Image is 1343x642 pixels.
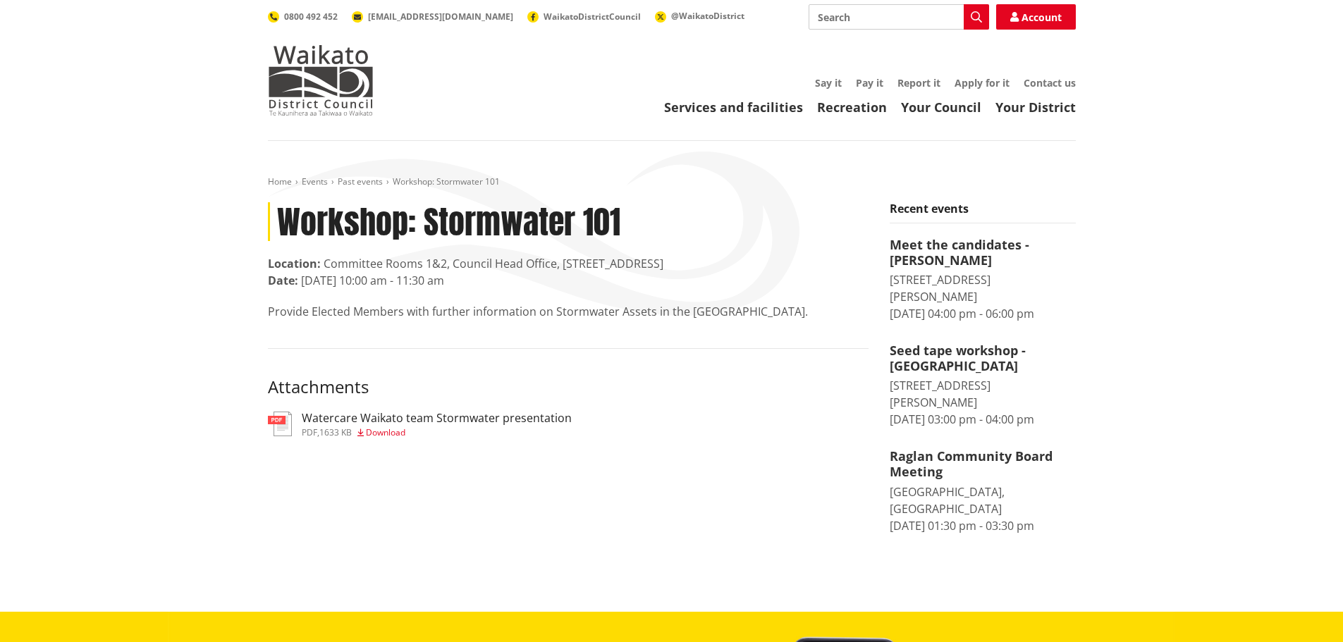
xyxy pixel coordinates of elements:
a: Contact us [1024,76,1076,89]
a: Seed tape workshop - [GEOGRAPHIC_DATA] [STREET_ADDRESS][PERSON_NAME] [DATE] 03:00 pm - 04:00 pm [890,343,1076,428]
a: Pay it [856,76,883,89]
a: Services and facilities [664,99,803,116]
span: 1633 KB [319,426,352,438]
img: document-pdf.svg [268,412,292,436]
span: Download [366,426,405,438]
a: 0800 492 452 [268,11,338,23]
a: WaikatoDistrictCouncil [527,11,641,23]
h4: Meet the candidates - [PERSON_NAME] [890,237,1076,268]
span: WaikatoDistrictCouncil [544,11,641,23]
nav: breadcrumb [268,176,1076,188]
strong: Date: [268,273,298,288]
a: Watercare Waikato team Stormwater presentation pdf,1633 KB Download [268,412,572,437]
span: pdf [302,426,317,438]
a: Say it [815,76,842,89]
h3: Attachments [268,377,869,397]
a: Recreation [817,99,887,116]
a: Home [268,175,292,187]
div: [GEOGRAPHIC_DATA], [GEOGRAPHIC_DATA] [890,483,1076,517]
a: Your Council [901,99,981,116]
h4: Seed tape workshop - [GEOGRAPHIC_DATA] [890,343,1076,374]
a: Report it [897,76,940,89]
a: Events [302,175,328,187]
span: Committee Rooms 1&2, Council Head Office, [STREET_ADDRESS] [324,256,663,271]
span: 0800 492 452 [284,11,338,23]
div: , [302,428,572,437]
div: Provide Elected Members with further information on Stormwater Assets in the [GEOGRAPHIC_DATA]. [268,303,869,320]
h5: Recent events [890,202,1076,223]
div: [STREET_ADDRESS][PERSON_NAME] [890,271,1076,305]
span: @WaikatoDistrict [671,10,744,22]
h1: Workshop: Stormwater 101 [268,202,869,241]
a: @WaikatoDistrict [655,10,744,22]
a: Apply for it [955,76,1010,89]
span: Workshop: Stormwater 101 [393,175,500,187]
a: Account [996,4,1076,30]
a: Past events [338,175,383,187]
div: [STREET_ADDRESS][PERSON_NAME] [890,377,1076,411]
time: [DATE] 03:00 pm - 04:00 pm [890,412,1034,427]
time: [DATE] 10:00 am - 11:30 am [301,273,444,288]
h4: Raglan Community Board Meeting [890,449,1076,479]
h3: Watercare Waikato team Stormwater presentation [302,412,572,425]
a: [EMAIL_ADDRESS][DOMAIN_NAME] [352,11,513,23]
a: Your District [995,99,1076,116]
input: Search input [809,4,989,30]
strong: Location: [268,256,321,271]
time: [DATE] 01:30 pm - 03:30 pm [890,518,1034,533]
span: [EMAIL_ADDRESS][DOMAIN_NAME] [368,11,513,23]
img: Waikato District Council - Te Kaunihera aa Takiwaa o Waikato [268,45,374,116]
time: [DATE] 04:00 pm - 06:00 pm [890,306,1034,321]
a: Meet the candidates - [PERSON_NAME] [STREET_ADDRESS][PERSON_NAME] [DATE] 04:00 pm - 06:00 pm [890,237,1076,322]
a: Raglan Community Board Meeting [GEOGRAPHIC_DATA], [GEOGRAPHIC_DATA] [DATE] 01:30 pm - 03:30 pm [890,449,1076,533]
